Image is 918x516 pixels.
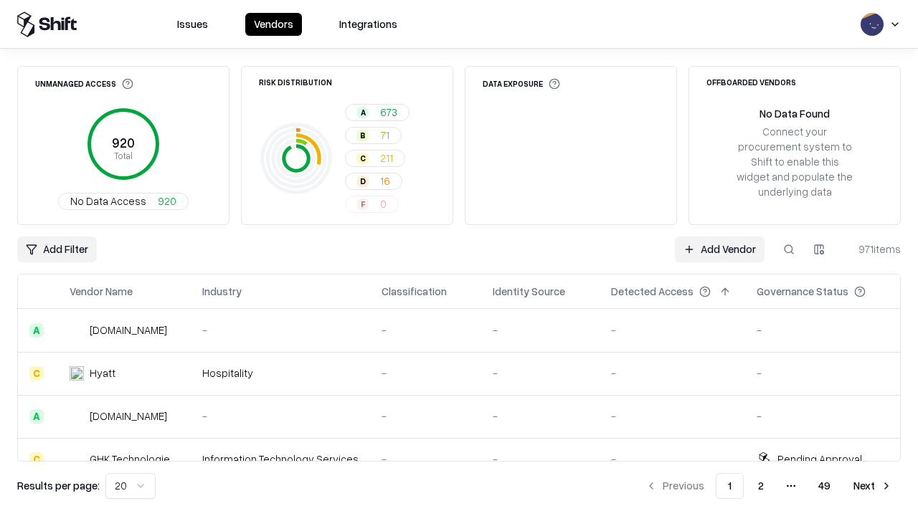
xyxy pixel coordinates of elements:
div: - [382,408,470,424]
div: - [382,365,470,381]
div: Information Technology Services [202,451,359,467]
p: Results per page: [17,478,100,493]
div: Data Exposure [483,78,560,90]
div: Governance Status [757,284,848,299]
div: - [493,408,588,424]
button: B71 [345,127,402,144]
span: 71 [380,128,389,143]
div: [DOMAIN_NAME] [90,322,167,338]
button: 49 [807,473,842,499]
img: primesec.co.il [70,409,84,424]
div: - [493,451,588,467]
button: Vendors [245,13,302,36]
div: Industry [202,284,242,299]
div: [DOMAIN_NAME] [90,408,167,424]
div: - [493,322,588,338]
div: A [357,107,369,118]
div: B [357,130,369,141]
button: D16 [345,173,402,190]
div: Offboarded Vendors [706,78,796,86]
button: Next [845,473,901,499]
div: Hospitality [202,365,359,381]
div: Hyatt [90,365,115,381]
button: Add Filter [17,236,97,262]
span: 211 [380,150,393,166]
button: A673 [345,104,410,121]
div: - [611,365,734,381]
div: GHK Technologies Inc. [90,451,179,467]
button: 2 [747,473,775,499]
div: C [29,366,44,381]
div: C [29,452,44,467]
div: - [202,408,359,424]
div: - [611,451,734,467]
div: Risk Distribution [259,78,332,86]
button: C211 [345,150,405,167]
div: - [757,408,889,424]
div: - [611,408,734,424]
div: - [202,322,359,338]
a: Add Vendor [675,236,765,262]
div: A [29,323,44,338]
img: GHK Technologies Inc. [70,452,84,467]
div: Vendor Name [70,284,133,299]
div: Connect your procurement system to Shift to enable this widget and populate the underlying data [735,124,854,200]
div: D [357,176,369,187]
img: intrado.com [70,323,84,338]
div: - [493,365,588,381]
div: - [611,322,734,338]
div: Detected Access [611,284,694,299]
tspan: Total [114,150,133,161]
div: - [382,322,470,338]
button: Issues [169,13,217,36]
span: 16 [380,173,390,188]
span: No Data Access [70,193,146,209]
tspan: 920 [112,135,135,150]
div: - [757,365,889,381]
div: Identity Source [493,284,565,299]
button: No Data Access920 [58,193,189,210]
div: Classification [382,284,447,299]
span: 920 [158,193,176,209]
div: - [757,322,889,338]
div: A [29,409,44,424]
div: Pending Approval [777,451,862,467]
button: Integrations [331,13,406,36]
div: 971 items [843,242,901,257]
div: C [357,153,369,164]
nav: pagination [637,473,901,499]
img: Hyatt [70,366,84,381]
div: No Data Found [760,106,830,121]
div: - [382,451,470,467]
span: 673 [380,105,397,120]
button: 1 [716,473,744,499]
div: Unmanaged Access [35,78,133,90]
